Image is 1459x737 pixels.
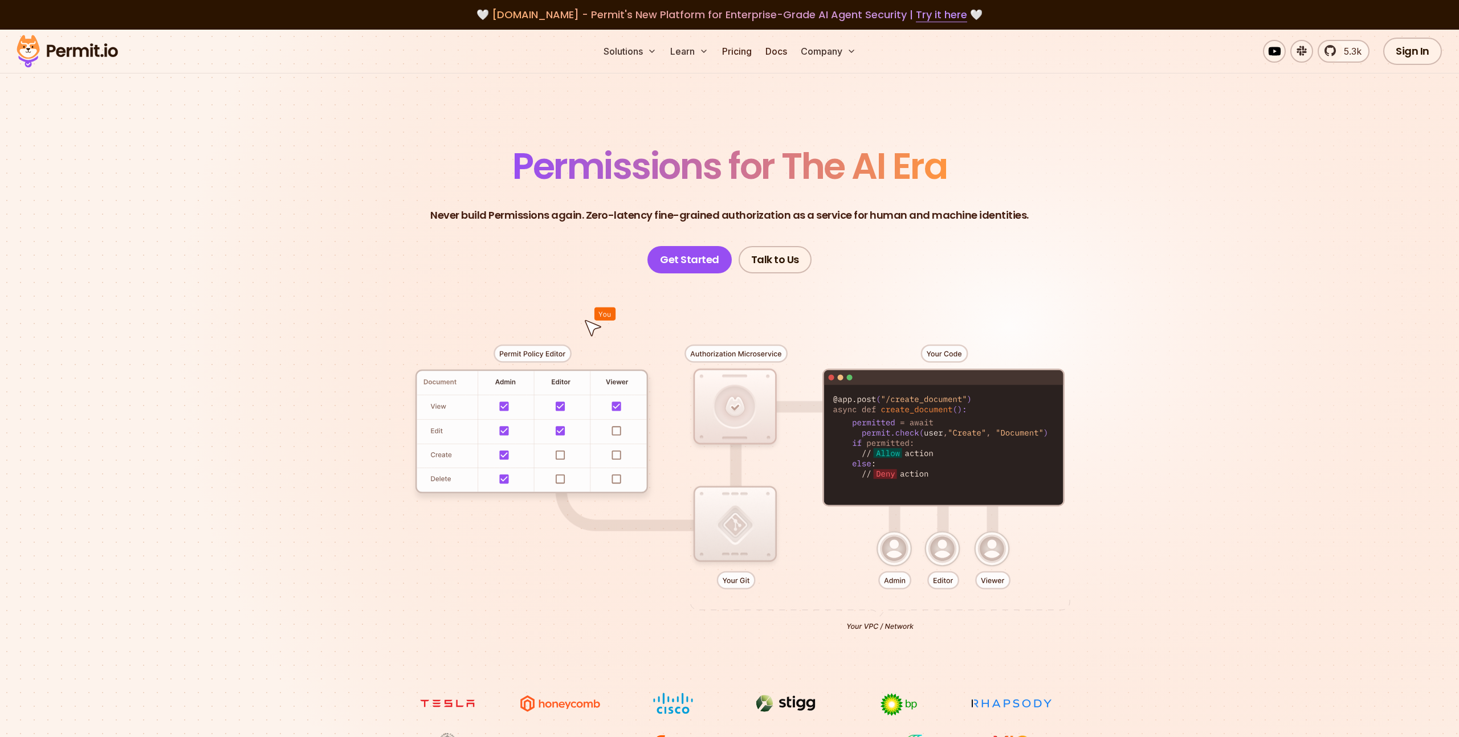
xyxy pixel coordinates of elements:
a: Sign In [1383,38,1442,65]
a: Docs [761,40,792,63]
a: Talk to Us [739,246,812,273]
button: Solutions [599,40,661,63]
span: [DOMAIN_NAME] - Permit's New Platform for Enterprise-Grade AI Agent Security | [492,7,967,22]
button: Learn [666,40,713,63]
a: Try it here [916,7,967,22]
img: Honeycomb [517,693,603,714]
img: Rhapsody Health [969,693,1054,714]
span: Permissions for The AI Era [512,141,947,191]
img: Cisco [630,693,716,714]
div: 🤍 🤍 [27,7,1432,23]
img: bp [856,693,942,716]
img: Stigg [743,693,829,714]
a: Pricing [718,40,756,63]
button: Company [796,40,861,63]
span: 5.3k [1337,44,1362,58]
a: 5.3k [1318,40,1370,63]
img: tesla [405,693,490,714]
a: Get Started [647,246,732,273]
img: Permit logo [11,32,123,71]
p: Never build Permissions again. Zero-latency fine-grained authorization as a service for human and... [430,207,1029,223]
